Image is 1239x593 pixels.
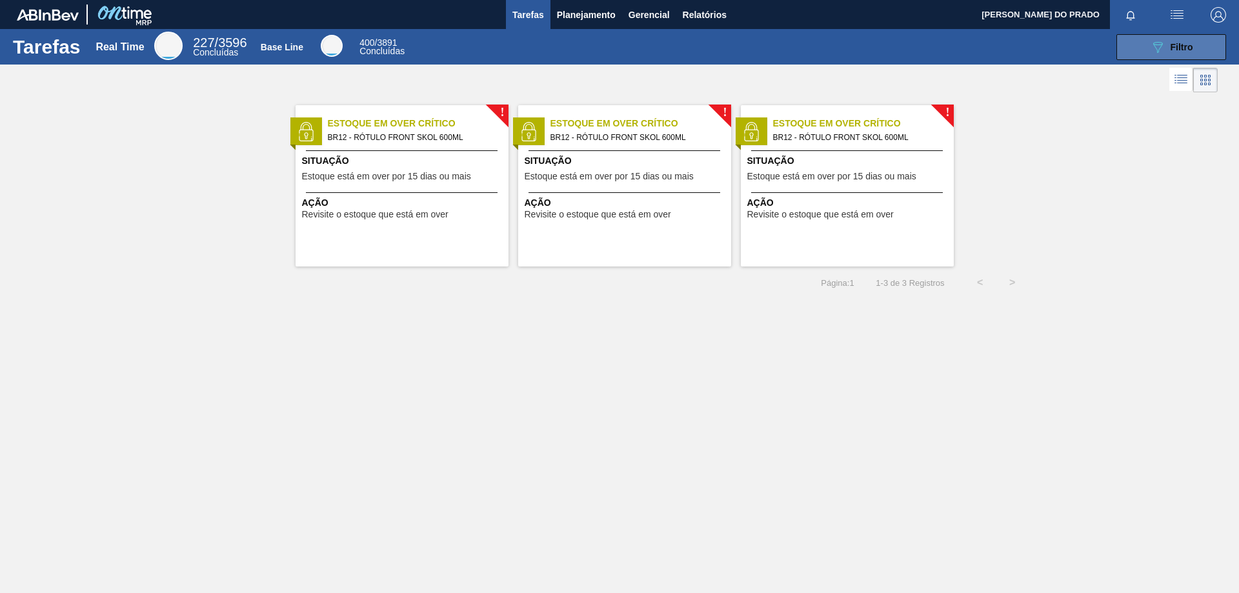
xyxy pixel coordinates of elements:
img: TNhmsLtSVTkK8tSr43FrP2fwEKptu5GPRR3wAAAABJRU5ErkJggg== [17,9,79,21]
span: Tarefas [512,7,544,23]
span: BR12 - RÓTULO FRONT SKOL 600ML [550,130,721,145]
span: BR12 - RÓTULO FRONT SKOL 600ML [328,130,498,145]
span: Revisite o estoque que está em over [747,210,894,219]
span: Estoque está em over por 15 dias ou mais [747,172,916,181]
img: Logout [1211,7,1226,23]
img: userActions [1169,7,1185,23]
span: BR12 - RÓTULO FRONT SKOL 600ML [773,130,943,145]
span: Concluídas [359,46,405,56]
span: 227 [193,35,214,50]
div: Real Time [193,37,247,57]
button: Filtro [1116,34,1226,60]
span: Ação [747,196,951,210]
span: Revisite o estoque que está em over [525,210,671,219]
span: Situação [747,154,951,168]
div: Visão em Cards [1193,68,1218,92]
span: ! [723,108,727,117]
span: Página : 1 [821,278,854,288]
span: Estoque em Over Crítico [550,117,731,130]
span: ! [945,108,949,117]
button: < [964,266,996,299]
span: Ação [302,196,505,210]
span: / 3891 [359,37,397,48]
span: Estoque em Over Crítico [773,117,954,130]
div: Real Time [154,32,183,60]
span: 400 [359,37,374,48]
span: / 3596 [193,35,247,50]
div: Visão em Lista [1169,68,1193,92]
h1: Tarefas [13,39,81,54]
div: Base Line [321,35,343,57]
img: status [296,122,316,141]
span: ! [500,108,504,117]
img: status [741,122,761,141]
span: Filtro [1171,42,1193,52]
span: Gerencial [629,7,670,23]
span: Relatórios [683,7,727,23]
span: Situação [302,154,505,168]
img: status [519,122,538,141]
button: > [996,266,1029,299]
span: 1 - 3 de 3 Registros [874,278,945,288]
span: Estoque em Over Crítico [328,117,509,130]
span: Estoque está em over por 15 dias ou mais [302,172,471,181]
span: Ação [525,196,728,210]
span: Situação [525,154,728,168]
div: Real Time [96,41,144,53]
span: Concluídas [193,47,238,57]
button: Notificações [1110,6,1151,24]
span: Revisite o estoque que está em over [302,210,448,219]
span: Estoque está em over por 15 dias ou mais [525,172,694,181]
div: Base Line [359,39,405,55]
span: Planejamento [557,7,616,23]
div: Base Line [261,42,303,52]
